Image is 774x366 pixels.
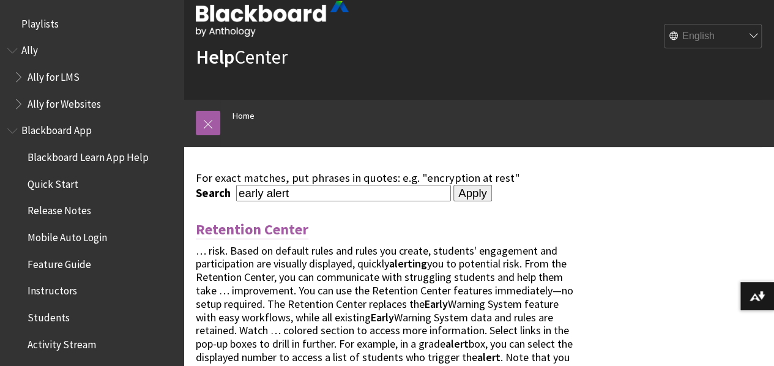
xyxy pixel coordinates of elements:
span: Playlists [21,13,59,30]
strong: alert [445,337,469,351]
span: Blackboard App [21,121,92,137]
span: Feature Guide [28,254,91,271]
img: Blackboard by Anthology [196,1,349,37]
span: Activity Stream [28,334,96,351]
select: Site Language Selector [664,24,762,49]
span: Quick Start [28,174,78,190]
span: Ally for LMS [28,67,80,83]
input: Apply [453,185,492,202]
strong: Early [425,297,448,311]
nav: Book outline for Anthology Ally Help [7,40,176,114]
strong: alert [477,350,500,364]
span: Mobile Auto Login [28,227,107,244]
strong: alerting [389,256,427,271]
span: Instructors [28,281,77,297]
span: Blackboard Learn App Help [28,147,148,163]
a: Retention Center [196,220,308,239]
strong: Help [196,45,234,69]
a: Home [233,108,255,124]
span: Ally [21,40,38,57]
strong: Early [371,310,394,324]
a: HelpCenter [196,45,288,69]
span: Release Notes [28,201,91,217]
div: For exact matches, put phrases in quotes: e.g. "encryption at rest" [196,171,581,185]
nav: Book outline for Playlists [7,13,176,34]
label: Search [196,186,234,200]
span: Ally for Websites [28,94,101,110]
span: Students [28,307,70,324]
